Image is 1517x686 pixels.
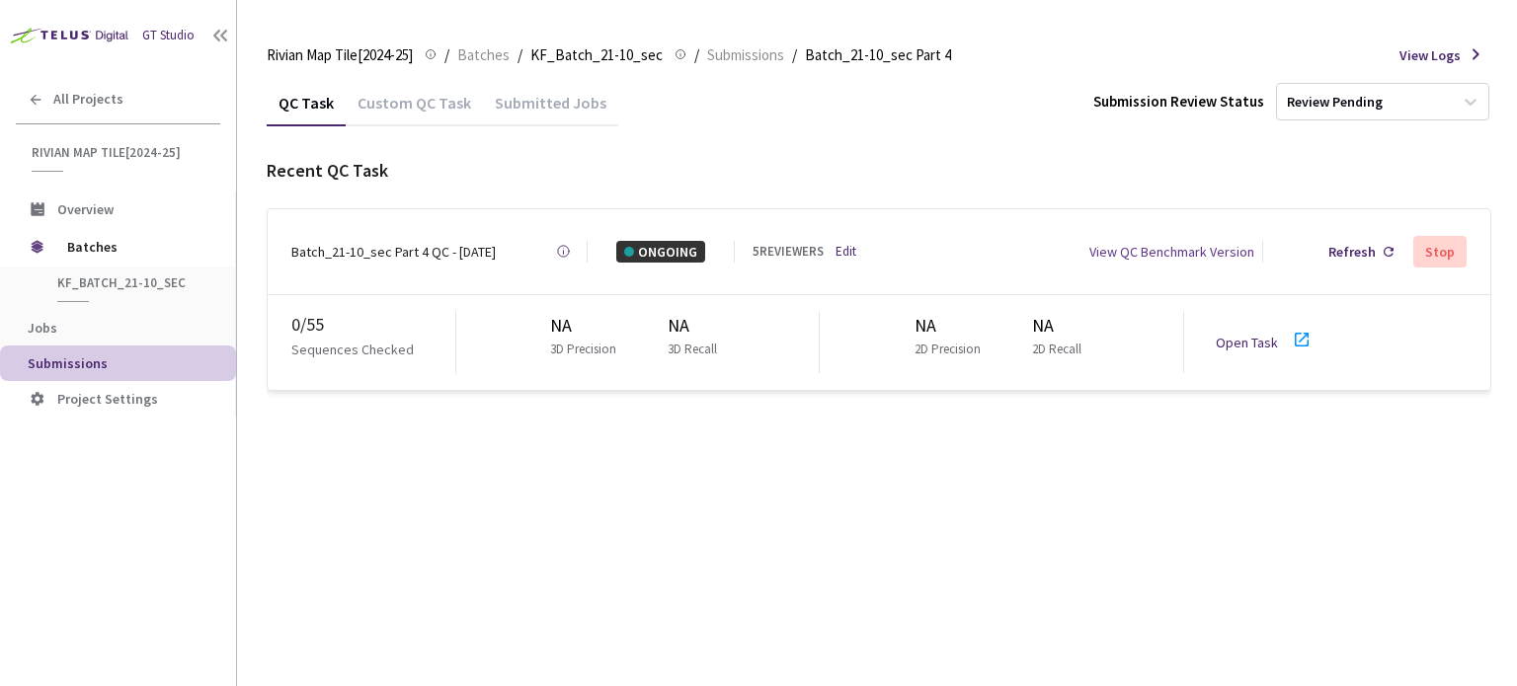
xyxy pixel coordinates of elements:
div: Custom QC Task [346,93,483,126]
div: NA [1032,312,1089,340]
li: / [694,43,699,67]
div: NA [550,312,624,340]
div: GT Studio [142,26,195,45]
span: Submissions [28,354,108,372]
div: ONGOING [616,241,705,263]
span: Rivian Map Tile[2024-25] [32,144,208,161]
span: KF_Batch_21-10_sec [57,274,203,291]
div: View QC Benchmark Version [1089,241,1254,263]
span: Submissions [707,43,784,67]
p: 2D Precision [915,340,981,359]
div: Stop [1425,244,1455,260]
p: 3D Recall [668,340,717,359]
span: Batch_21-10_sec Part 4 [805,43,951,67]
div: QC Task [267,93,346,126]
span: KF_Batch_21-10_sec [530,43,663,67]
p: Sequences Checked [291,339,414,360]
span: Overview [57,200,114,218]
p: 3D Precision [550,340,616,359]
span: Batches [67,227,202,267]
p: 2D Recall [1032,340,1081,359]
div: 5 REVIEWERS [753,242,824,262]
span: Project Settings [57,390,158,408]
a: Submissions [703,43,788,65]
div: Submission Review Status [1093,90,1264,114]
div: Batch_21-10_sec Part 4 QC - [DATE] [291,241,496,263]
div: Recent QC Task [267,157,1491,185]
div: Submitted Jobs [483,93,618,126]
a: Open Task [1216,334,1278,351]
div: NA [668,312,725,340]
span: All Projects [53,91,123,108]
div: Review Pending [1287,93,1383,112]
div: NA [915,312,989,340]
a: Batches [453,43,514,65]
li: / [444,43,449,67]
span: Rivian Map Tile[2024-25] [267,43,413,67]
div: 0 / 55 [291,311,455,339]
li: / [792,43,797,67]
div: Refresh [1328,241,1376,263]
a: Edit [836,242,856,262]
span: Batches [457,43,510,67]
span: View Logs [1399,44,1461,66]
span: Jobs [28,319,57,337]
li: / [518,43,522,67]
